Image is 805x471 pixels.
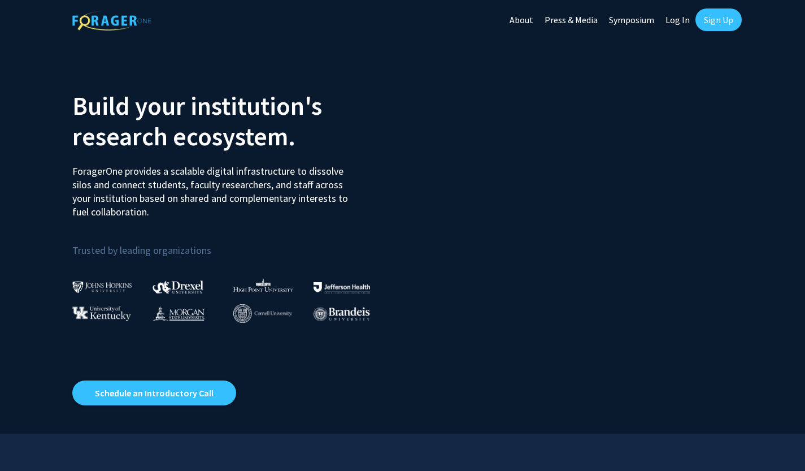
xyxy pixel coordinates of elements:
[233,304,292,323] img: Cornell University
[72,306,131,321] img: University of Kentucky
[314,282,370,293] img: Thomas Jefferson University
[153,280,203,293] img: Drexel University
[72,90,394,152] h2: Build your institution's research ecosystem.
[233,278,293,292] img: High Point University
[72,281,132,293] img: Johns Hopkins University
[153,306,204,321] img: Morgan State University
[72,11,151,31] img: ForagerOne Logo
[72,156,356,219] p: ForagerOne provides a scalable digital infrastructure to dissolve silos and connect students, fac...
[695,8,742,31] a: Sign Up
[72,381,236,405] a: Opens in a new tab
[314,307,370,321] img: Brandeis University
[72,228,394,259] p: Trusted by leading organizations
